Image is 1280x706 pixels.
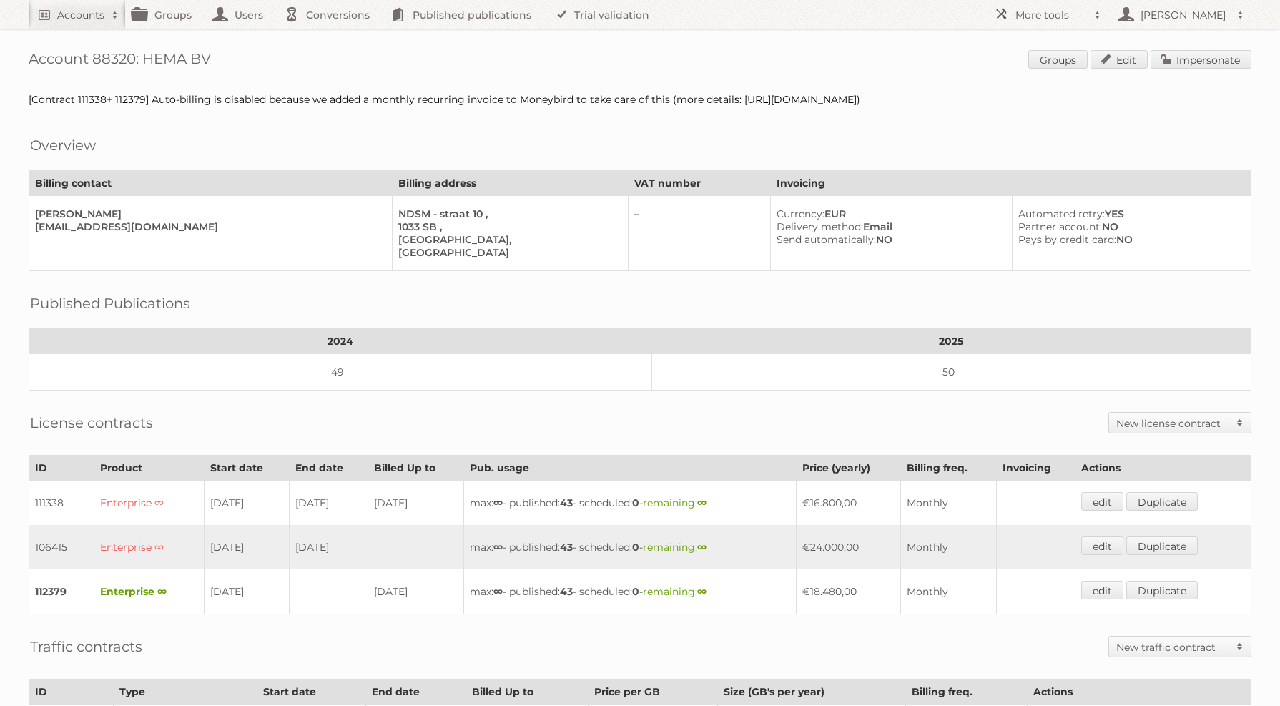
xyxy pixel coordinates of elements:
strong: 0 [632,496,639,509]
th: Type [114,680,257,705]
strong: 0 [632,585,639,598]
td: Enterprise ∞ [94,569,205,614]
td: [DATE] [368,569,463,614]
span: Delivery method: [777,220,863,233]
a: Edit [1091,50,1148,69]
td: 111338 [29,481,94,526]
td: [DATE] [368,481,463,526]
a: Duplicate [1126,581,1198,599]
td: Enterprise ∞ [94,481,205,526]
th: End date [290,456,368,481]
strong: ∞ [697,496,707,509]
td: €16.800,00 [797,481,901,526]
th: Pub. usage [464,456,797,481]
td: [DATE] [205,569,290,614]
div: NO [1018,220,1239,233]
td: Enterprise ∞ [94,525,205,569]
strong: 0 [632,541,639,554]
th: VAT number [629,171,771,196]
h2: License contracts [30,412,153,433]
th: ID [29,456,94,481]
strong: ∞ [697,541,707,554]
div: Email [777,220,1000,233]
td: 49 [29,354,652,391]
a: New traffic contract [1109,637,1251,657]
th: Billing contact [29,171,393,196]
div: [GEOGRAPHIC_DATA] [398,246,617,259]
th: 2025 [651,329,1251,354]
th: Billing address [392,171,629,196]
th: Start date [257,680,365,705]
th: Actions [1075,456,1251,481]
a: edit [1081,492,1123,511]
h2: New license contract [1116,416,1229,431]
td: Monthly [901,569,996,614]
div: NO [777,233,1000,246]
td: €24.000,00 [797,525,901,569]
div: [Contract 111338+ 112379] Auto-billing is disabled because we added a monthly recurring invoice t... [29,93,1251,106]
h1: Account 88320: HEMA BV [29,50,1251,72]
span: Toggle [1229,413,1251,433]
span: Currency: [777,207,824,220]
h2: Overview [30,134,96,156]
th: Billing freq. [901,456,996,481]
strong: ∞ [493,496,503,509]
a: Groups [1028,50,1088,69]
div: 1033 SB , [398,220,617,233]
th: End date [365,680,466,705]
span: Partner account: [1018,220,1102,233]
strong: ∞ [493,541,503,554]
th: Invoicing [996,456,1075,481]
span: Automated retry: [1018,207,1105,220]
span: Toggle [1229,637,1251,657]
strong: ∞ [493,585,503,598]
th: Invoicing [770,171,1251,196]
div: [GEOGRAPHIC_DATA], [398,233,617,246]
div: [PERSON_NAME] [35,207,380,220]
span: Pays by credit card: [1018,233,1116,246]
a: edit [1081,581,1123,599]
th: 2024 [29,329,652,354]
th: Price per GB [589,680,718,705]
a: edit [1081,536,1123,555]
td: max: - published: - scheduled: - [464,525,797,569]
h2: Accounts [57,8,104,22]
th: Price (yearly) [797,456,901,481]
span: remaining: [643,496,707,509]
td: €18.480,00 [797,569,901,614]
strong: 43 [560,585,573,598]
th: ID [29,680,114,705]
th: Product [94,456,205,481]
h2: New traffic contract [1116,640,1229,654]
div: NDSM - straat 10 , [398,207,617,220]
td: 112379 [29,569,94,614]
strong: 43 [560,541,573,554]
th: Size (GB's per year) [718,680,906,705]
td: 106415 [29,525,94,569]
td: 50 [651,354,1251,391]
strong: 43 [560,496,573,509]
div: [EMAIL_ADDRESS][DOMAIN_NAME] [35,220,380,233]
h2: More tools [1015,8,1087,22]
th: Billing freq. [906,680,1028,705]
th: Actions [1028,680,1251,705]
div: NO [1018,233,1239,246]
span: remaining: [643,585,707,598]
td: Monthly [901,525,996,569]
th: Billed Up to [466,680,588,705]
td: [DATE] [205,481,290,526]
h2: Published Publications [30,293,190,314]
span: remaining: [643,541,707,554]
td: – [629,196,771,271]
td: Monthly [901,481,996,526]
th: Start date [205,456,290,481]
td: [DATE] [290,525,368,569]
a: Duplicate [1126,536,1198,555]
div: YES [1018,207,1239,220]
th: Billed Up to [368,456,463,481]
td: [DATE] [205,525,290,569]
td: max: - published: - scheduled: - [464,481,797,526]
strong: ∞ [697,585,707,598]
span: Send automatically: [777,233,876,246]
td: [DATE] [290,481,368,526]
